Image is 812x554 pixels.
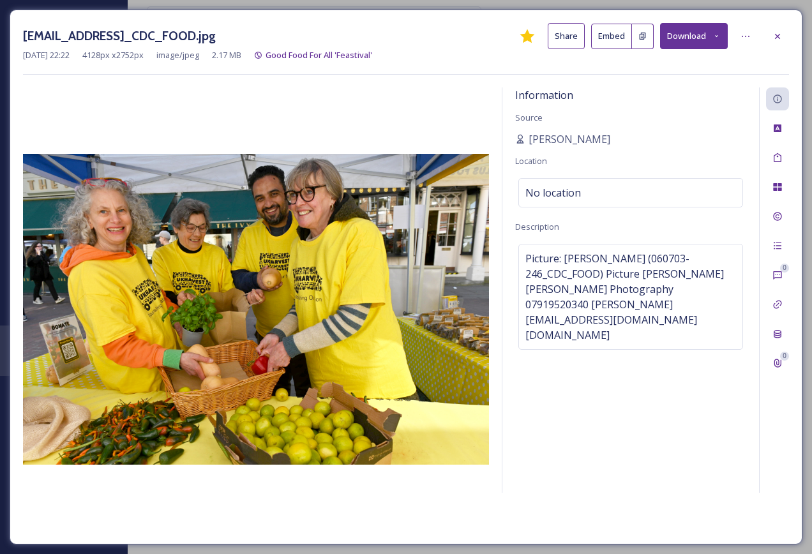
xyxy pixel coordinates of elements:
button: Share [548,23,585,49]
span: [DATE] 22:22 [23,49,70,61]
span: 4128 px x 2752 px [82,49,144,61]
span: Good Food For All 'Feastival' [266,49,372,61]
span: Source [515,112,543,123]
span: Information [515,88,573,102]
span: No location [525,185,581,200]
span: Location [515,155,547,167]
button: Embed [591,24,632,49]
span: 2.17 MB [212,49,241,61]
img: allan%40allanhutchings.com-060703-246_CDC_FOOD.jpg [23,154,489,465]
div: 0 [780,264,789,273]
h3: [EMAIL_ADDRESS]_CDC_FOOD.jpg [23,27,216,45]
span: Picture: [PERSON_NAME] (060703-246_CDC_FOOD) Picture [PERSON_NAME] [PERSON_NAME] Photography 0791... [525,251,736,343]
div: 0 [780,352,789,361]
span: Description [515,221,559,232]
span: [PERSON_NAME] [529,131,610,147]
span: image/jpeg [156,49,199,61]
button: Download [660,23,728,49]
